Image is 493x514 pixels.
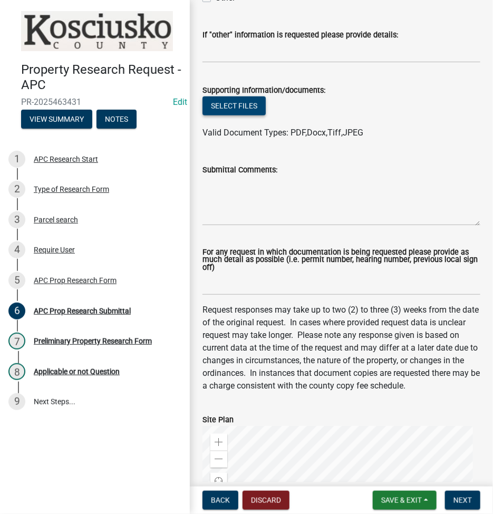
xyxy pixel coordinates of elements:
[8,211,25,228] div: 3
[8,393,25,410] div: 9
[210,434,227,451] div: Zoom in
[8,303,25,319] div: 6
[453,496,472,505] span: Next
[96,115,137,124] wm-modal-confirm: Notes
[173,97,187,107] a: Edit
[34,186,109,193] div: Type of Research Form
[202,491,238,510] button: Back
[34,156,98,163] div: APC Research Start
[96,110,137,129] button: Notes
[173,97,187,107] wm-modal-confirm: Edit Application Number
[21,115,92,124] wm-modal-confirm: Summary
[202,96,266,115] button: Select files
[34,246,75,254] div: Require User
[34,337,152,345] div: Preliminary Property Research Form
[8,363,25,380] div: 8
[8,333,25,350] div: 7
[202,87,325,94] label: Supporting Information/documents:
[210,473,227,490] div: Find my location
[202,416,234,424] label: Site Plan
[210,451,227,468] div: Zoom out
[21,97,169,107] span: PR-2025463431
[381,496,422,505] span: Save & Exit
[202,128,363,138] span: Valid Document Types: PDF,Docx,Tiff,JPEG
[8,151,25,168] div: 1
[34,307,131,315] div: APC Prop Research Submittal
[8,241,25,258] div: 4
[21,62,181,93] h4: Property Research Request - APC
[243,491,289,510] button: Discard
[21,11,173,51] img: Kosciusko County, Indiana
[202,32,398,39] label: If "other" information is requested please provide details:
[34,368,120,375] div: Applicable or not Question
[202,167,277,174] label: Submittal Comments:
[211,496,230,505] span: Back
[34,277,117,284] div: APC Prop Research Form
[202,249,480,271] label: For any request in which documentation is being requested please provide as much detail as possib...
[202,304,480,392] p: Request responses may take up to two (2) to three (3) weeks from the date of the original request...
[373,491,437,510] button: Save & Exit
[34,216,78,224] div: Parcel search
[445,491,480,510] button: Next
[8,272,25,289] div: 5
[21,110,92,129] button: View Summary
[8,181,25,198] div: 2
